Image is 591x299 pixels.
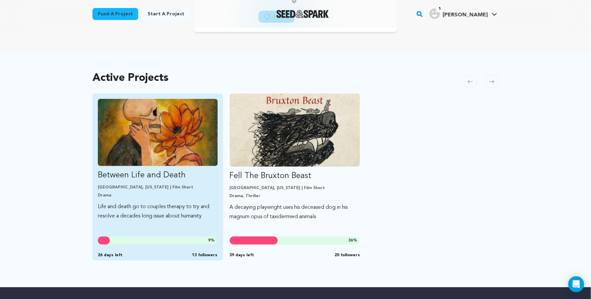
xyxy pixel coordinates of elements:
[92,8,138,20] a: Fund a project
[348,238,357,243] span: %
[230,203,360,221] p: A decaying playwright uses his deceased dog in his magnum opus of taxidermied animals
[276,10,329,18] a: Seed&Spark Homepage
[429,8,488,19] div: Sarmite P.'s Profile
[230,171,360,181] p: Fell The Bruxton Beast
[208,239,210,243] span: 9
[335,253,360,258] span: 20 followers
[568,276,584,292] div: Open Intercom Messenger
[98,185,218,190] p: [GEOGRAPHIC_DATA], [US_STATE] | Film Short
[142,8,190,20] a: Start a project
[98,253,123,258] span: 26 days left
[230,253,254,258] span: 39 days left
[276,10,329,18] img: Seed&Spark Logo Dark Mode
[428,7,499,19] a: Sarmite P.'s Profile
[348,239,353,243] span: 36
[443,12,488,18] span: [PERSON_NAME]
[436,6,444,12] span: 1
[230,193,360,199] p: Drama, Thriller
[208,238,215,243] span: %
[192,253,217,258] span: 13 followers
[429,8,440,19] img: user.png
[98,170,218,181] p: Between Life and Death
[230,94,360,221] a: Fund Fell The Bruxton Beast
[98,193,218,198] p: Drama
[428,7,499,21] span: Sarmite P.'s Profile
[98,99,218,221] a: Fund Between Life and Death
[230,185,360,191] p: [GEOGRAPHIC_DATA], [US_STATE] | Film Short
[92,73,169,83] h2: Active Projects
[98,202,218,221] p: Life and death go to couples therapy to try and resolve a decades long issue about humanity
